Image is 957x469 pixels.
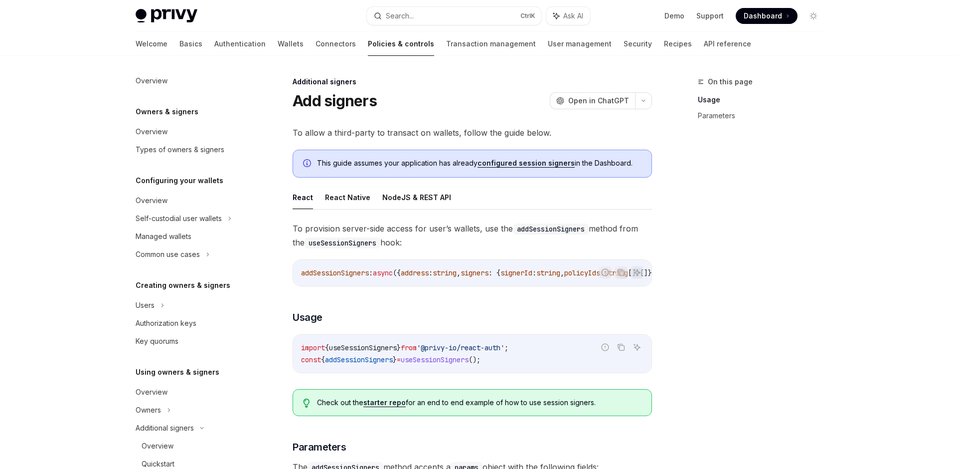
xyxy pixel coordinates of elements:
[128,228,255,245] a: Managed wallets
[136,335,178,347] div: Key quorums
[457,268,461,277] span: ,
[136,366,219,378] h5: Using owners & signers
[624,32,652,56] a: Security
[136,32,167,56] a: Welcome
[128,383,255,401] a: Overview
[532,268,536,277] span: :
[367,7,541,25] button: Search...CtrlK
[363,398,406,407] a: starter repo
[568,96,629,106] span: Open in ChatGPT
[599,341,612,354] button: Report incorrect code
[546,7,590,25] button: Ask AI
[136,75,167,87] div: Overview
[136,213,222,225] div: Self-custodial user wallets
[136,9,197,23] img: light logo
[744,11,782,21] span: Dashboard
[478,159,575,168] a: configured session signers
[329,343,397,352] span: useSessionSigners
[628,268,656,277] span: []}[]})
[550,92,635,109] button: Open in ChatGPT
[317,158,641,168] span: This guide assumes your application has already in the Dashboard.
[179,32,202,56] a: Basics
[136,195,167,207] div: Overview
[136,279,230,291] h5: Creating owners & signers
[136,126,167,138] div: Overview
[397,343,401,352] span: }
[301,268,369,277] span: addSessionSigners
[500,268,532,277] span: signerId
[128,123,255,141] a: Overview
[397,355,401,364] span: =
[631,266,643,279] button: Ask AI
[564,268,600,277] span: policyIds
[136,106,198,118] h5: Owners & signers
[305,237,380,248] code: useSessionSigners
[321,355,325,364] span: {
[664,11,684,21] a: Demo
[136,404,161,416] div: Owners
[805,8,821,24] button: Toggle dark mode
[417,343,504,352] span: '@privy-io/react-auth'
[136,175,223,187] h5: Configuring your wallets
[278,32,304,56] a: Wallets
[303,159,313,169] svg: Info
[214,32,266,56] a: Authentication
[317,398,641,408] span: Check out the for an end to end example of how to use session signers.
[373,268,393,277] span: async
[136,386,167,398] div: Overview
[142,440,173,452] div: Overview
[664,32,692,56] a: Recipes
[136,231,191,242] div: Managed wallets
[128,332,255,350] a: Key quorums
[469,355,480,364] span: ();
[599,266,612,279] button: Report incorrect code
[563,11,583,21] span: Ask AI
[301,355,321,364] span: const
[548,32,612,56] a: User management
[128,314,255,332] a: Authorization keys
[303,399,310,408] svg: Tip
[696,11,724,21] a: Support
[560,268,564,277] span: ,
[393,268,401,277] span: ({
[369,268,373,277] span: :
[386,10,414,22] div: Search...
[368,32,434,56] a: Policies & controls
[136,422,194,434] div: Additional signers
[136,317,196,329] div: Authorization keys
[136,248,200,260] div: Common use cases
[316,32,356,56] a: Connectors
[615,266,628,279] button: Copy the contents from the code block
[520,12,535,20] span: Ctrl K
[293,222,652,249] span: To provision server-side access for user’s wallets, use the method from the hook:
[698,92,829,108] a: Usage
[136,144,224,156] div: Types of owners & signers
[704,32,751,56] a: API reference
[631,341,643,354] button: Ask AI
[293,440,346,454] span: Parameters
[293,92,377,110] h1: Add signers
[736,8,797,24] a: Dashboard
[513,224,589,234] code: addSessionSigners
[293,77,652,87] div: Additional signers
[446,32,536,56] a: Transaction management
[461,268,488,277] span: signers
[128,72,255,90] a: Overview
[488,268,500,277] span: : {
[708,76,753,88] span: On this page
[128,192,255,210] a: Overview
[504,343,508,352] span: ;
[293,186,313,209] button: React
[536,268,560,277] span: string
[401,355,469,364] span: useSessionSigners
[382,186,451,209] button: NodeJS & REST API
[325,343,329,352] span: {
[433,268,457,277] span: string
[293,126,652,140] span: To allow a third-party to transact on wallets, follow the guide below.
[136,299,155,311] div: Users
[301,343,325,352] span: import
[393,355,397,364] span: }
[429,268,433,277] span: :
[128,141,255,159] a: Types of owners & signers
[128,437,255,455] a: Overview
